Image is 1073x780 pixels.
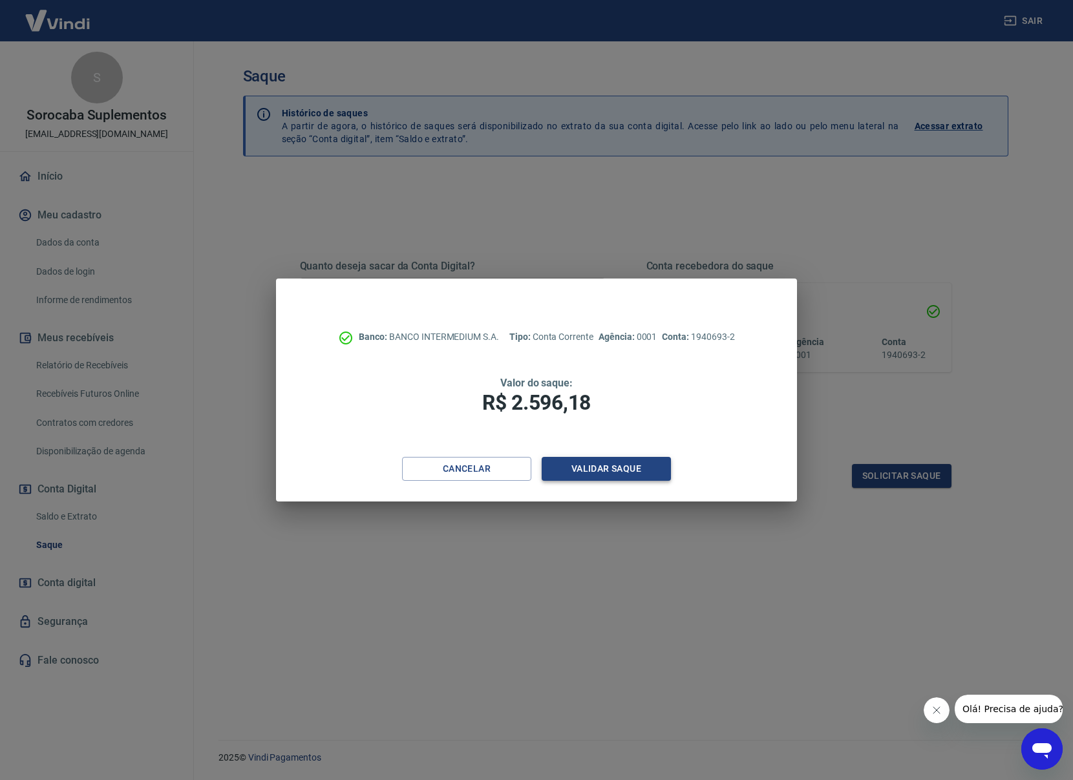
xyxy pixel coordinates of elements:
iframe: Mensagem da empresa [955,695,1063,723]
span: Banco: [359,332,389,342]
span: Conta: [662,332,691,342]
iframe: Botão para abrir a janela de mensagens [1021,728,1063,770]
span: Olá! Precisa de ajuda? [8,9,109,19]
button: Cancelar [402,457,531,481]
button: Validar saque [542,457,671,481]
p: BANCO INTERMEDIUM S.A. [359,330,499,344]
p: 1940693-2 [662,330,734,344]
p: 0001 [599,330,657,344]
span: R$ 2.596,18 [482,390,591,415]
iframe: Fechar mensagem [924,697,950,723]
span: Agência: [599,332,637,342]
p: Conta Corrente [509,330,593,344]
span: Tipo: [509,332,533,342]
span: Valor do saque: [500,377,573,389]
